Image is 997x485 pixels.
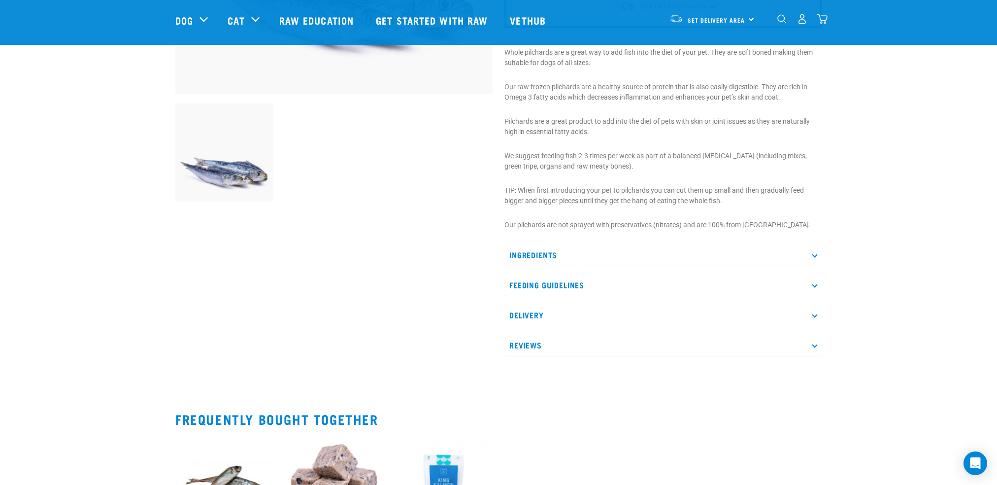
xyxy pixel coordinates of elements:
img: home-icon-1@2x.png [777,14,787,24]
a: Cat [228,13,244,28]
p: Pilchards are a great product to add into the diet of pets with skin or joint issues as they are ... [504,116,822,137]
p: We suggest feeding fish 2-3 times per week as part of a balanced [MEDICAL_DATA] (including mixes,... [504,151,822,172]
a: Get started with Raw [366,0,500,40]
img: home-icon@2x.png [817,14,828,24]
span: Set Delivery Area [688,18,745,22]
p: Feeding Guidelines [504,274,822,296]
img: van-moving.png [669,14,683,23]
a: Dog [175,13,193,28]
p: Our raw frozen pilchards are a healthy source of protein that is also easily digestible. They are... [504,82,822,103]
div: Open Intercom Messenger [964,451,987,475]
h2: Frequently bought together [175,412,822,427]
a: Raw Education [269,0,366,40]
a: Vethub [500,0,558,40]
p: Delivery [504,304,822,326]
img: Four Whole Pilchards [175,104,273,202]
p: Reviews [504,334,822,356]
p: TIP: When first introducing your pet to pilchards you can cut them up small and then gradually fe... [504,185,822,206]
p: Our pilchards are not sprayed with preservatives (nitrates) and are 100% from [GEOGRAPHIC_DATA]. [504,220,822,230]
img: user.png [797,14,807,24]
p: Whole pilchards are a great way to add fish into the diet of your pet. They are soft boned making... [504,47,822,68]
p: Ingredients [504,244,822,266]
